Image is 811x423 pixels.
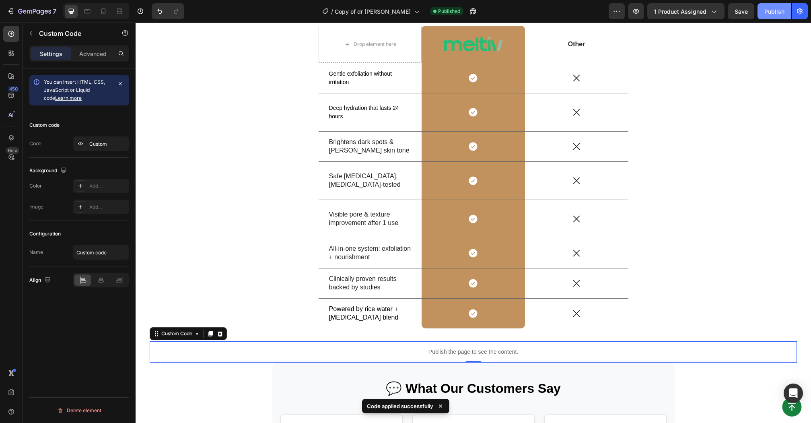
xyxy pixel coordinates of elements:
p: Visible pore & texture improvement after 1 use [193,188,276,205]
span: Powered by rice water + [MEDICAL_DATA] blend [193,283,263,298]
p: All-in-one system: exfoliation + nourishment [193,222,276,239]
a: Learn more [55,95,82,101]
div: Beta [6,147,19,154]
iframe: To enrich screen reader interactions, please activate Accessibility in Grammarly extension settings [136,23,811,423]
div: Configuration [29,230,61,237]
img: logo_orange.svg [13,13,19,19]
div: Publish [764,7,784,16]
p: Custom Code [39,29,107,38]
div: Background [29,165,68,176]
div: v 4.0.25 [23,13,39,19]
div: Domain: [DOMAIN_NAME] [21,21,89,27]
h2: 💬 What Our Customers Say [145,356,531,376]
button: 7 [3,3,60,19]
div: Custom code [29,122,60,129]
span: Copy of dr [PERSON_NAME] [335,7,411,16]
button: Save [728,3,754,19]
div: Domain Overview [31,47,72,53]
span: 1 product assigned [654,7,706,16]
div: 450 [8,86,19,92]
div: Add... [89,183,127,190]
button: 1 product assigned [647,3,725,19]
p: Advanced [79,50,107,58]
div: Color [29,182,42,190]
div: Custom Code [24,307,58,315]
div: Add... [89,204,127,211]
img: tab_keywords_by_traffic_grey.svg [80,47,86,53]
img: website_grey.svg [13,21,19,27]
p: Code applied successfully [367,402,433,410]
div: Custom [89,140,127,148]
div: Code [29,140,41,147]
div: Image [29,203,43,210]
p: Clinically proven results backed by studies [193,252,276,269]
div: Keywords by Traffic [89,47,136,53]
p: Settings [40,50,62,58]
span: / [331,7,333,16]
div: Undo/Redo [152,3,184,19]
div: Delete element [57,406,101,415]
p: 7 [53,6,56,16]
span: Deep hydration that lasts 24 hours [193,82,263,97]
p: Safe [MEDICAL_DATA], [MEDICAL_DATA]-tested [193,150,276,167]
button: Publish [757,3,791,19]
span: Gentle exfoliation without irritation [193,48,256,63]
span: Published [438,8,460,15]
span: You can insert HTML, CSS, JavaScript or Liquid code [44,79,105,101]
div: Open Intercom Messenger [784,384,803,403]
button: Delete element [29,404,129,417]
div: Align [29,275,52,286]
img: tab_domain_overview_orange.svg [22,47,28,53]
span: Save [735,8,748,15]
p: Publish the page to see the content. [14,325,661,334]
div: Name [29,249,43,256]
p: Brightens dark spots & [PERSON_NAME] skin tone [193,116,276,132]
